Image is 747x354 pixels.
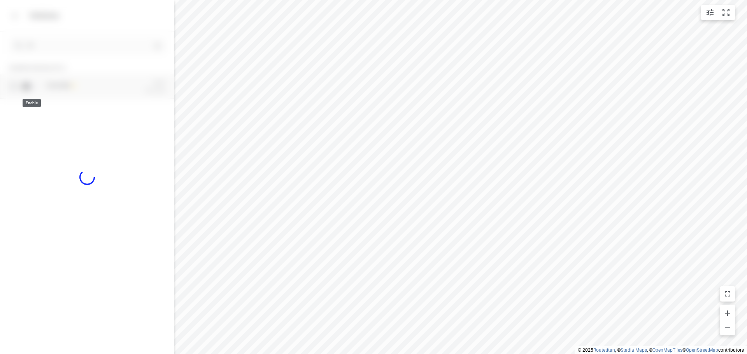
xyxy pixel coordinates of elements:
[621,347,647,353] a: Stadia Maps
[702,5,718,20] button: Map settings
[652,347,682,353] a: OpenMapTiles
[593,347,615,353] a: Routetitan
[578,347,744,353] li: © 2025 , © , © © contributors
[701,5,735,20] div: small contained button group
[686,347,718,353] a: OpenStreetMap
[718,5,734,20] button: Fit zoom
